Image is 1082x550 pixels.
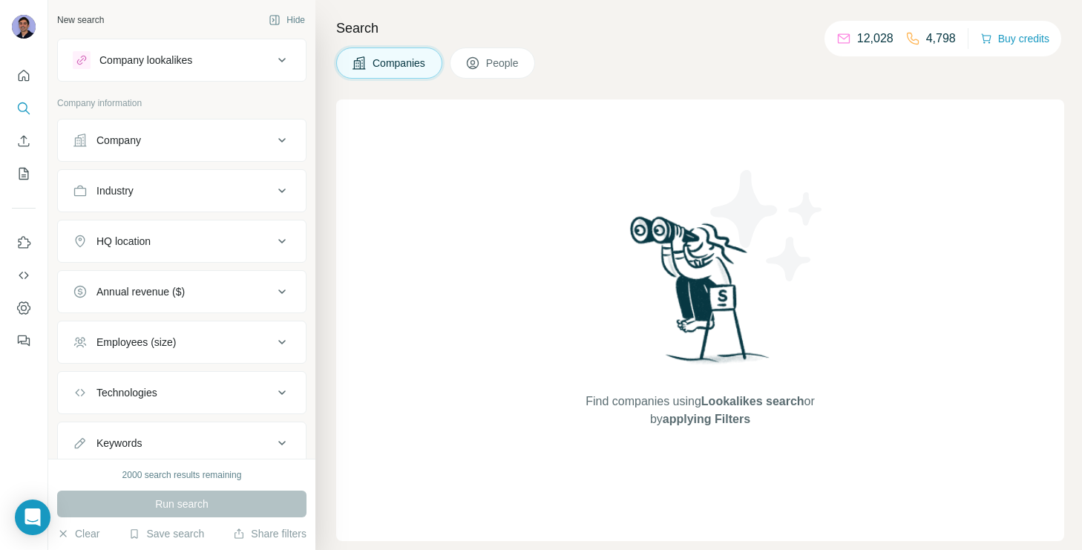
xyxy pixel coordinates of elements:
[701,159,834,292] img: Surfe Illustration - Stars
[96,133,141,148] div: Company
[258,9,315,31] button: Hide
[58,274,306,310] button: Annual revenue ($)
[857,30,894,48] p: 12,028
[96,183,134,198] div: Industry
[926,30,956,48] p: 4,798
[58,42,306,78] button: Company lookalikes
[99,53,192,68] div: Company lookalikes
[96,234,151,249] div: HQ location
[663,413,750,425] span: applying Filters
[58,375,306,410] button: Technologies
[12,128,36,154] button: Enrich CSV
[58,425,306,461] button: Keywords
[12,295,36,321] button: Dashboard
[96,436,142,451] div: Keywords
[57,13,104,27] div: New search
[980,28,1049,49] button: Buy credits
[58,223,306,259] button: HQ location
[486,56,520,71] span: People
[57,526,99,541] button: Clear
[701,395,804,407] span: Lookalikes search
[122,468,242,482] div: 2000 search results remaining
[373,56,427,71] span: Companies
[12,15,36,39] img: Avatar
[12,160,36,187] button: My lists
[623,212,778,378] img: Surfe Illustration - Woman searching with binoculars
[336,18,1064,39] h4: Search
[58,173,306,209] button: Industry
[233,526,306,541] button: Share filters
[12,229,36,256] button: Use Surfe on LinkedIn
[15,500,50,535] div: Open Intercom Messenger
[12,62,36,89] button: Quick start
[96,335,176,350] div: Employees (size)
[58,122,306,158] button: Company
[12,262,36,289] button: Use Surfe API
[12,327,36,354] button: Feedback
[96,284,185,299] div: Annual revenue ($)
[128,526,204,541] button: Save search
[96,385,157,400] div: Technologies
[12,95,36,122] button: Search
[58,324,306,360] button: Employees (size)
[57,96,306,110] p: Company information
[581,393,819,428] span: Find companies using or by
